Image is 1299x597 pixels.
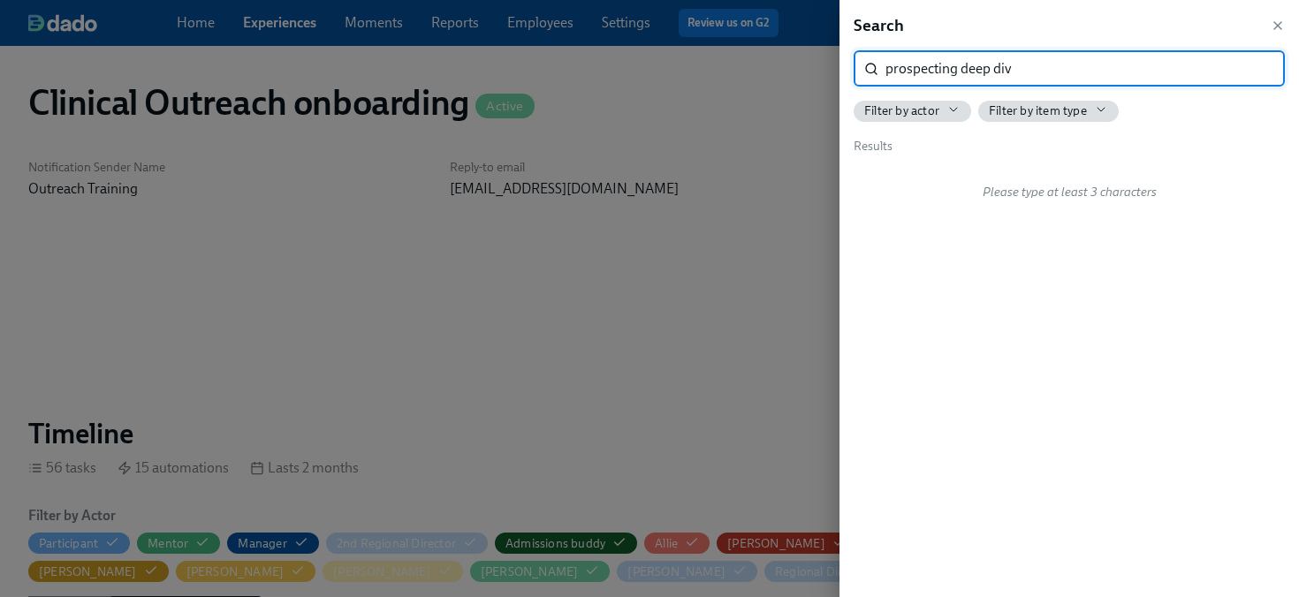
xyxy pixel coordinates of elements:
button: Filter by item type [978,101,1119,122]
h5: Search [854,14,904,37]
i: Please type at least 3 characters [983,185,1157,200]
span: Filter by actor [864,102,939,119]
button: Filter by actor [854,101,971,122]
span: Results [854,139,893,154]
span: Filter by item type [989,102,1087,119]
